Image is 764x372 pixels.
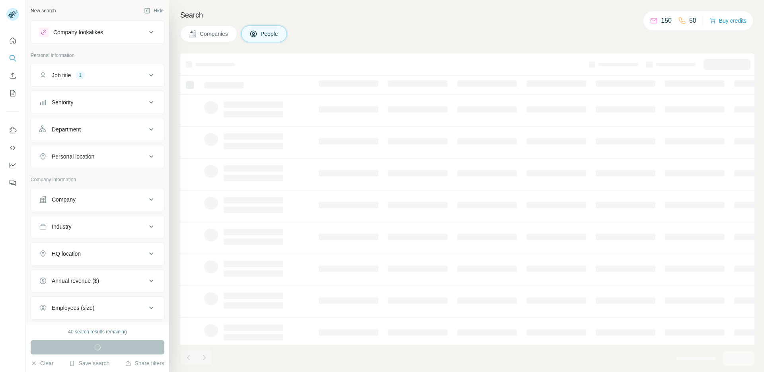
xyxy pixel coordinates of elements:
[31,52,164,59] p: Personal information
[76,72,85,79] div: 1
[31,66,164,85] button: Job title1
[52,125,81,133] div: Department
[68,328,127,335] div: 40 search results remaining
[138,5,169,17] button: Hide
[200,30,229,38] span: Companies
[6,33,19,48] button: Quick start
[52,304,94,312] div: Employees (size)
[69,359,109,367] button: Save search
[31,120,164,139] button: Department
[52,250,81,258] div: HQ location
[6,51,19,65] button: Search
[31,176,164,183] p: Company information
[31,7,56,14] div: New search
[180,10,754,21] h4: Search
[661,16,672,25] p: 150
[31,190,164,209] button: Company
[53,28,103,36] div: Company lookalikes
[31,23,164,42] button: Company lookalikes
[6,69,19,83] button: Enrich CSV
[52,98,73,106] div: Seniority
[52,223,72,231] div: Industry
[6,123,19,137] button: Use Surfe on LinkedIn
[709,15,746,26] button: Buy credits
[31,244,164,263] button: HQ location
[6,176,19,190] button: Feedback
[6,158,19,172] button: Dashboard
[6,141,19,155] button: Use Surfe API
[31,93,164,112] button: Seniority
[52,196,76,204] div: Company
[6,86,19,100] button: My lists
[31,298,164,317] button: Employees (size)
[52,71,71,79] div: Job title
[31,271,164,290] button: Annual revenue ($)
[689,16,696,25] p: 50
[52,153,94,161] div: Personal location
[261,30,279,38] span: People
[31,359,53,367] button: Clear
[31,147,164,166] button: Personal location
[31,217,164,236] button: Industry
[125,359,164,367] button: Share filters
[52,277,99,285] div: Annual revenue ($)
